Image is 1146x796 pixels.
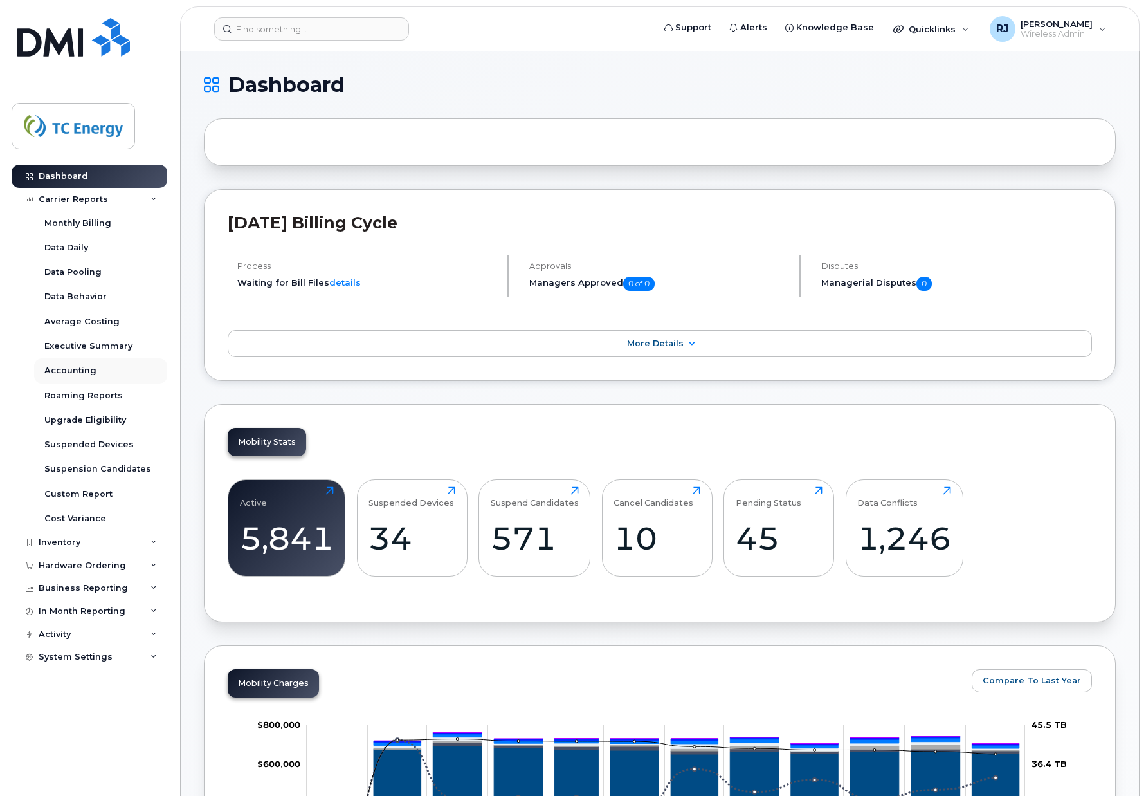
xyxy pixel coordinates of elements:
tspan: 45.5 TB [1032,719,1067,730]
div: 571 [491,519,579,557]
h4: Approvals [529,261,788,271]
h4: Disputes [821,261,1092,271]
span: Compare To Last Year [983,674,1081,687]
div: Pending Status [736,486,801,508]
h2: [DATE] Billing Cycle [228,213,1092,232]
tspan: 36.4 TB [1032,759,1067,769]
div: 5,841 [240,519,334,557]
div: Data Conflicts [857,486,918,508]
a: Active5,841 [240,486,334,569]
div: Suspended Devices [368,486,454,508]
a: Data Conflicts1,246 [857,486,951,569]
span: More Details [627,338,684,348]
a: Suspend Candidates571 [491,486,579,569]
span: 0 of 0 [623,277,655,291]
div: 1,246 [857,519,951,557]
div: Active [240,486,267,508]
g: $0 [257,759,300,769]
tspan: $800,000 [257,719,300,730]
div: Cancel Candidates [614,486,693,508]
h4: Process [237,261,496,271]
div: 45 [736,519,823,557]
a: Pending Status45 [736,486,823,569]
div: 34 [368,519,455,557]
button: Compare To Last Year [972,669,1092,692]
a: Cancel Candidates10 [614,486,700,569]
span: Dashboard [228,75,345,95]
tspan: $600,000 [257,759,300,769]
a: details [329,277,361,288]
span: 0 [916,277,932,291]
div: 10 [614,519,700,557]
h5: Managerial Disputes [821,277,1092,291]
li: Waiting for Bill Files [237,277,496,289]
a: Suspended Devices34 [368,486,455,569]
iframe: Messenger Launcher [1090,740,1136,786]
g: $0 [257,719,300,730]
div: Suspend Candidates [491,486,579,508]
h5: Managers Approved [529,277,788,291]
